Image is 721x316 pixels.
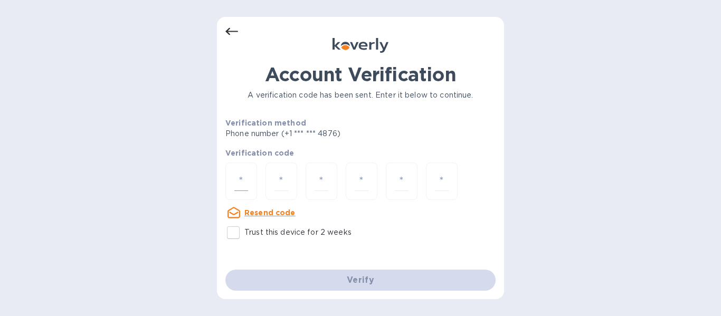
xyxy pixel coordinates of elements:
p: Trust this device for 2 weeks [244,227,352,238]
h1: Account Verification [225,63,496,85]
p: A verification code has been sent. Enter it below to continue. [225,90,496,101]
u: Resend code [244,208,296,217]
p: Verification code [225,148,496,158]
b: Verification method [225,119,306,127]
p: Phone number (+1 *** *** 4876) [225,128,421,139]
